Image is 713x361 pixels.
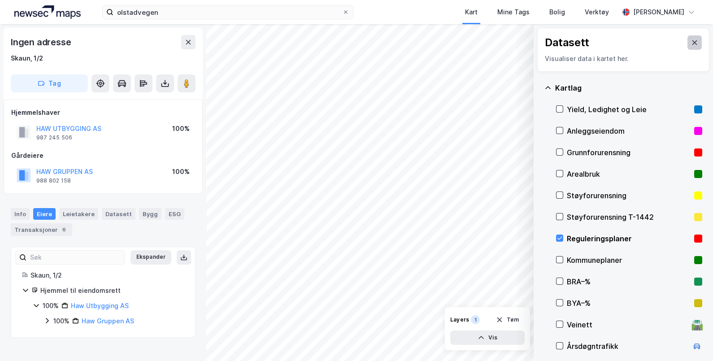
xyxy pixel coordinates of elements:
[549,7,565,17] div: Bolig
[14,5,81,19] img: logo.a4113a55bc3d86da70a041830d287a7e.svg
[59,208,98,220] div: Leietakere
[567,319,688,330] div: Veinett
[555,83,702,93] div: Kartlag
[11,150,195,161] div: Gårdeiere
[567,341,688,352] div: Årsdøgntrafikk
[11,35,73,49] div: Ingen adresse
[567,298,691,309] div: BYA–%
[11,223,72,236] div: Transaksjoner
[172,166,190,177] div: 100%
[165,208,184,220] div: ESG
[567,126,691,136] div: Anleggseiendom
[11,74,88,92] button: Tag
[33,208,56,220] div: Eiere
[130,250,171,265] button: Ekspander
[465,7,478,17] div: Kart
[567,190,691,201] div: Støyforurensning
[60,225,69,234] div: 6
[40,285,184,296] div: Hjemmel til eiendomsrett
[567,147,691,158] div: Grunnforurensning
[497,7,530,17] div: Mine Tags
[450,331,525,345] button: Vis
[567,255,691,265] div: Kommuneplaner
[11,208,30,220] div: Info
[172,123,190,134] div: 100%
[43,300,59,311] div: 100%
[82,317,134,325] a: Haw Gruppen AS
[567,212,691,222] div: Støyforurensning T-1442
[26,251,125,264] input: Søk
[102,208,135,220] div: Datasett
[545,35,589,50] div: Datasett
[36,134,72,141] div: 987 245 506
[139,208,161,220] div: Bygg
[30,270,184,281] div: Skaun, 1/2
[585,7,609,17] div: Verktøy
[113,5,342,19] input: Søk på adresse, matrikkel, gårdeiere, leietakere eller personer
[567,276,691,287] div: BRA–%
[11,53,43,64] div: Skaun, 1/2
[567,233,691,244] div: Reguleringsplaner
[567,104,691,115] div: Yield, Ledighet og Leie
[11,107,195,118] div: Hjemmelshaver
[567,169,691,179] div: Arealbruk
[450,316,469,323] div: Layers
[668,318,713,361] iframe: Chat Widget
[633,7,684,17] div: [PERSON_NAME]
[71,302,129,309] a: Haw Utbygging AS
[490,313,525,327] button: Tøm
[471,315,480,324] div: 1
[36,177,71,184] div: 988 802 158
[53,316,70,326] div: 100%
[545,53,702,64] div: Visualiser data i kartet her.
